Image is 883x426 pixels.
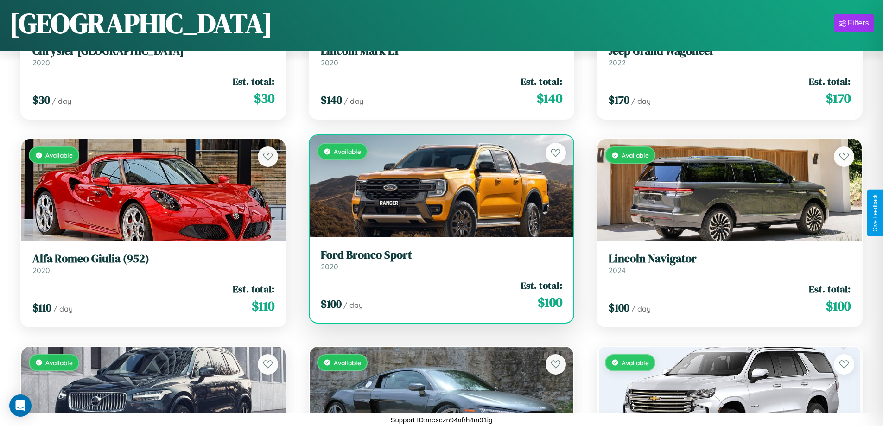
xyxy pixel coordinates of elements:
[609,252,851,266] h3: Lincoln Navigator
[538,293,562,312] span: $ 100
[321,45,563,58] h3: Lincoln Mark LT
[321,45,563,67] a: Lincoln Mark LT2020
[321,262,338,271] span: 2020
[233,282,274,296] span: Est. total:
[9,4,273,42] h1: [GEOGRAPHIC_DATA]
[809,75,851,88] span: Est. total:
[53,304,73,313] span: / day
[32,45,274,67] a: Chrysler [GEOGRAPHIC_DATA]2020
[872,194,878,232] div: Give Feedback
[321,248,563,262] h3: Ford Bronco Sport
[609,266,626,275] span: 2024
[32,300,51,315] span: $ 110
[631,304,651,313] span: / day
[45,151,73,159] span: Available
[321,92,342,108] span: $ 140
[254,89,274,108] span: $ 30
[609,45,851,67] a: Jeep Grand Wagoneer2022
[32,266,50,275] span: 2020
[521,279,562,292] span: Est. total:
[32,92,50,108] span: $ 30
[45,359,73,367] span: Available
[609,252,851,275] a: Lincoln Navigator2024
[233,75,274,88] span: Est. total:
[826,89,851,108] span: $ 170
[334,359,361,367] span: Available
[609,58,626,67] span: 2022
[321,58,338,67] span: 2020
[32,252,274,275] a: Alfa Romeo Giulia (952)2020
[321,296,342,312] span: $ 100
[32,58,50,67] span: 2020
[9,394,32,417] div: Open Intercom Messenger
[609,92,629,108] span: $ 170
[52,96,71,106] span: / day
[826,297,851,315] span: $ 100
[834,14,874,32] button: Filters
[390,413,492,426] p: Support ID: mexezn94afrh4m91ig
[321,248,563,271] a: Ford Bronco Sport2020
[631,96,651,106] span: / day
[622,359,649,367] span: Available
[609,45,851,58] h3: Jeep Grand Wagoneer
[334,147,361,155] span: Available
[521,75,562,88] span: Est. total:
[344,96,363,106] span: / day
[537,89,562,108] span: $ 140
[809,282,851,296] span: Est. total:
[343,300,363,310] span: / day
[609,300,629,315] span: $ 100
[848,19,869,28] div: Filters
[32,252,274,266] h3: Alfa Romeo Giulia (952)
[622,151,649,159] span: Available
[32,45,274,58] h3: Chrysler [GEOGRAPHIC_DATA]
[252,297,274,315] span: $ 110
